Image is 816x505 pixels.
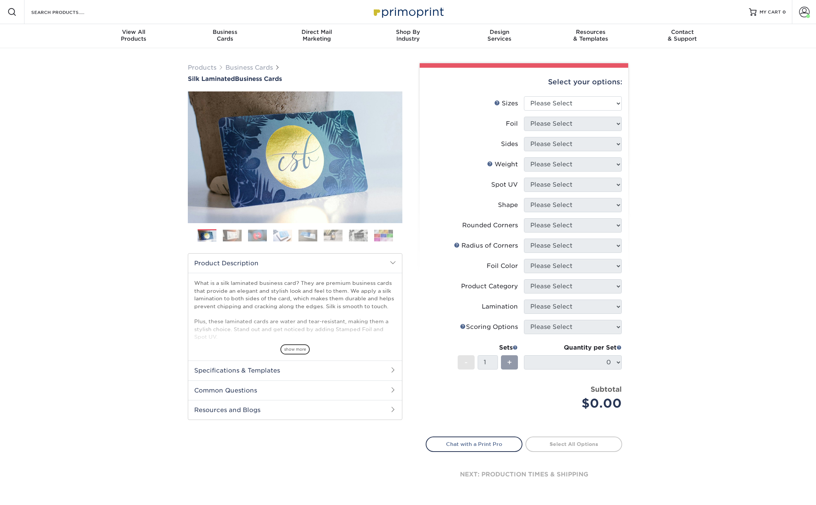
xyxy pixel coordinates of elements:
[88,24,180,48] a: View AllProducts
[545,29,636,42] div: & Templates
[426,68,622,96] div: Select your options:
[482,302,518,311] div: Lamination
[426,452,622,497] div: next: production times & shipping
[507,357,512,368] span: +
[591,385,622,393] strong: Subtotal
[636,24,728,48] a: Contact& Support
[464,357,468,368] span: -
[462,221,518,230] div: Rounded Corners
[271,29,362,35] span: Direct Mail
[225,64,273,71] a: Business Cards
[280,344,310,354] span: show more
[188,75,402,82] a: Silk LaminatedBusiness Cards
[223,230,242,241] img: Business Cards 02
[487,160,518,169] div: Weight
[188,254,402,273] h2: Product Description
[362,29,454,42] div: Industry
[30,8,104,17] input: SEARCH PRODUCTS.....
[198,227,216,245] img: Business Cards 01
[460,322,518,332] div: Scoring Options
[487,262,518,271] div: Foil Color
[506,119,518,128] div: Foil
[458,343,518,352] div: Sets
[545,24,636,48] a: Resources& Templates
[298,230,317,241] img: Business Cards 05
[454,29,545,42] div: Services
[271,24,362,48] a: Direct MailMarketing
[498,201,518,210] div: Shape
[362,24,454,48] a: Shop ByIndustry
[188,75,402,82] h1: Business Cards
[525,437,622,452] a: Select All Options
[188,360,402,380] h2: Specifications & Templates
[180,24,271,48] a: BusinessCards
[374,230,393,241] img: Business Cards 08
[760,9,781,15] span: MY CART
[180,29,271,42] div: Cards
[636,29,728,35] span: Contact
[530,394,622,412] div: $0.00
[248,230,267,241] img: Business Cards 03
[370,4,446,20] img: Primoprint
[636,29,728,42] div: & Support
[194,279,396,402] p: What is a silk laminated business card? They are premium business cards that provide an elegant a...
[461,282,518,291] div: Product Category
[454,24,545,48] a: DesignServices
[180,29,271,35] span: Business
[188,64,216,71] a: Products
[501,140,518,149] div: Sides
[349,230,368,241] img: Business Cards 07
[188,380,402,400] h2: Common Questions
[494,99,518,108] div: Sizes
[273,230,292,241] img: Business Cards 04
[545,29,636,35] span: Resources
[324,230,343,241] img: Business Cards 06
[188,400,402,420] h2: Resources and Blogs
[362,29,454,35] span: Shop By
[88,29,180,35] span: View All
[524,343,622,352] div: Quantity per Set
[271,29,362,42] div: Marketing
[454,29,545,35] span: Design
[491,180,518,189] div: Spot UV
[188,50,402,265] img: Silk Laminated 01
[188,75,235,82] span: Silk Laminated
[783,9,786,15] span: 0
[426,437,522,452] a: Chat with a Print Pro
[454,241,518,250] div: Radius of Corners
[88,29,180,42] div: Products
